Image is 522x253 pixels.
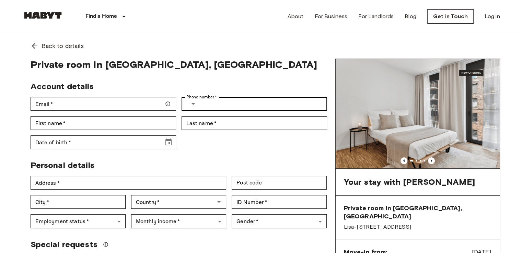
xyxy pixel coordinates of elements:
[31,176,227,190] div: Address
[344,204,491,220] span: Private room in [GEOGRAPHIC_DATA], [GEOGRAPHIC_DATA]
[232,176,327,190] div: Post code
[485,12,500,21] a: Log in
[85,12,117,21] p: Find a Home
[31,97,176,111] div: Email
[103,242,108,247] svg: We'll do our best to accommodate your request, but please note we can't guarantee it will be poss...
[186,97,200,111] button: Select country
[288,12,304,21] a: About
[31,160,94,170] span: Personal details
[31,59,327,70] span: Private room in [GEOGRAPHIC_DATA], [GEOGRAPHIC_DATA]
[427,9,474,24] a: Get in Touch
[401,157,407,164] button: Previous image
[186,94,217,100] label: Phone number
[31,81,94,91] span: Account details
[31,195,126,209] div: City
[42,41,84,50] span: Back to details
[336,59,500,168] img: Marketing picture of unit DE-01-489-305-002
[344,177,475,187] span: Your stay with [PERSON_NAME]
[31,239,97,250] span: Special requests
[428,157,435,164] button: Previous image
[22,12,63,19] img: Habyt
[344,223,491,231] span: Lisa-[STREET_ADDRESS]
[314,12,347,21] a: For Business
[358,12,394,21] a: For Landlords
[405,12,416,21] a: Blog
[182,116,327,130] div: Last name
[232,195,327,209] div: ID Number
[165,101,171,107] svg: Make sure your email is correct — we'll send your booking details there.
[214,197,224,207] button: Open
[22,33,500,59] a: Back to details
[31,116,176,130] div: First name
[162,135,175,149] button: Choose date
